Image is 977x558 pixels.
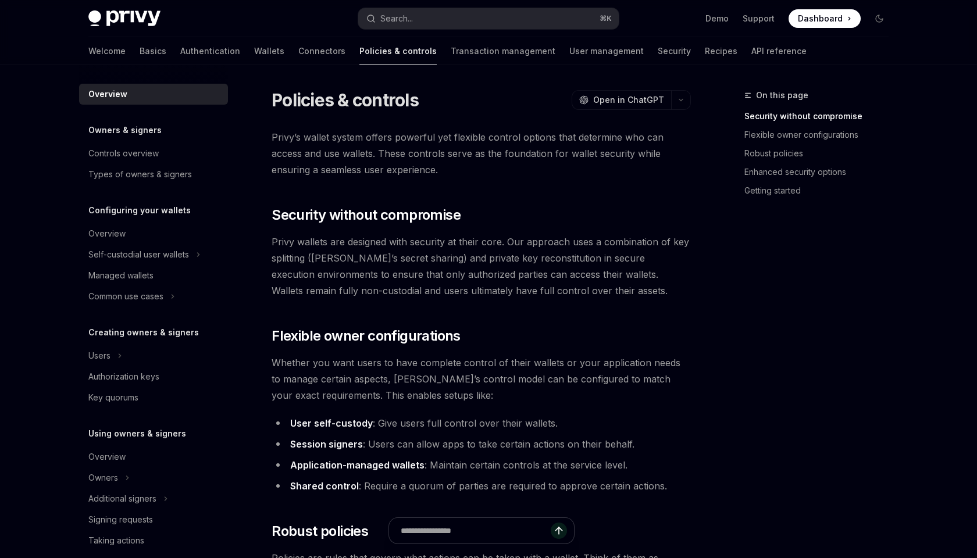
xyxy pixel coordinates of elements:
a: Support [743,13,775,24]
a: Managed wallets [79,265,228,286]
a: Security [658,37,691,65]
a: Transaction management [451,37,555,65]
a: Dashboard [789,9,861,28]
li: : Users can allow apps to take certain actions on their behalf. [272,436,691,452]
a: API reference [751,37,807,65]
h5: Configuring your wallets [88,203,191,217]
a: Types of owners & signers [79,164,228,185]
li: : Give users full control over their wallets. [272,415,691,431]
a: Security without compromise [744,107,898,126]
a: Basics [140,37,166,65]
h5: Creating owners & signers [88,325,199,339]
a: Demo [705,13,729,24]
span: Flexible owner configurations [272,327,461,345]
div: Authorization keys [88,370,159,384]
div: Types of owners & signers [88,167,192,181]
div: Additional signers [88,492,156,506]
a: Taking actions [79,530,228,551]
h5: Using owners & signers [88,427,186,441]
a: Getting started [744,181,898,200]
div: Common use cases [88,289,163,303]
div: Overview [88,87,127,101]
strong: Shared control [290,480,359,492]
a: Recipes [705,37,737,65]
a: Controls overview [79,143,228,164]
a: Overview [79,446,228,467]
a: Wallets [254,37,284,65]
li: : Require a quorum of parties are required to approve certain actions. [272,478,691,494]
span: On this page [756,88,808,102]
button: Toggle dark mode [870,9,889,28]
button: Open in ChatGPT [572,90,671,110]
li: : Maintain certain controls at the service level. [272,457,691,473]
a: Key quorums [79,387,228,408]
div: Key quorums [88,391,138,405]
div: Owners [88,471,118,485]
span: ⌘ K [600,14,612,23]
span: Privy’s wallet system offers powerful yet flexible control options that determine who can access ... [272,129,691,178]
h1: Policies & controls [272,90,419,110]
a: Robust policies [744,144,898,163]
a: User management [569,37,644,65]
a: Overview [79,223,228,244]
strong: Application-managed wallets [290,459,425,471]
button: Search...⌘K [358,8,619,29]
div: Overview [88,450,126,464]
span: Whether you want users to have complete control of their wallets or your application needs to man... [272,355,691,403]
span: Privy wallets are designed with security at their core. Our approach uses a combination of key sp... [272,234,691,299]
div: Overview [88,227,126,241]
a: Welcome [88,37,126,65]
div: Taking actions [88,534,144,548]
strong: Session signers [290,438,363,450]
a: Policies & controls [359,37,437,65]
a: Authentication [180,37,240,65]
span: Dashboard [798,13,843,24]
button: Send message [551,523,567,539]
a: Signing requests [79,509,228,530]
div: Self-custodial user wallets [88,248,189,262]
img: dark logo [88,10,161,27]
a: Connectors [298,37,345,65]
div: Signing requests [88,513,153,527]
div: Search... [380,12,413,26]
div: Users [88,349,110,363]
a: Authorization keys [79,366,228,387]
strong: User self-custody [290,417,373,429]
a: Overview [79,84,228,105]
h5: Owners & signers [88,123,162,137]
span: Open in ChatGPT [593,94,664,106]
a: Enhanced security options [744,163,898,181]
div: Controls overview [88,146,159,160]
span: Security without compromise [272,206,461,224]
div: Managed wallets [88,269,154,282]
a: Flexible owner configurations [744,126,898,144]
